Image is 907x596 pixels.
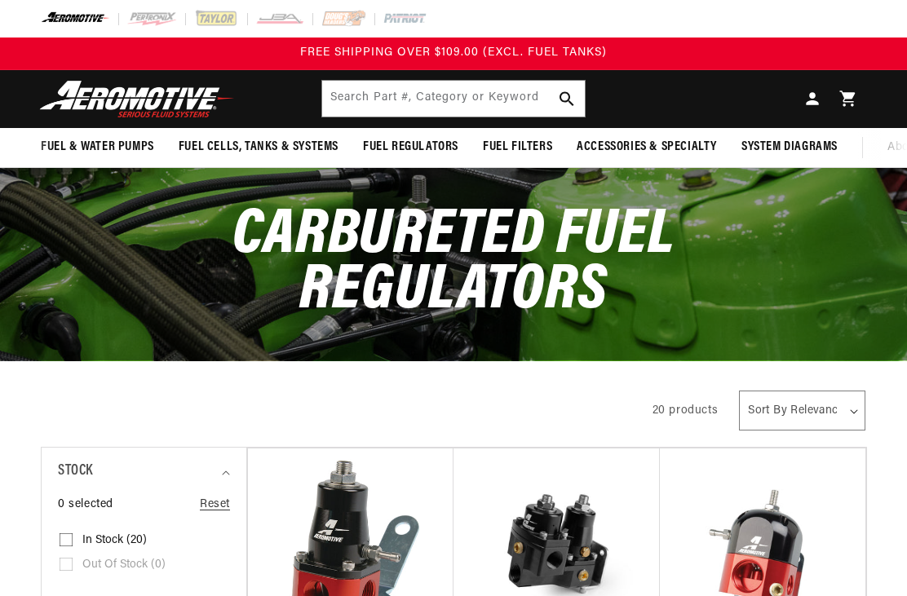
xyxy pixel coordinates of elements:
[351,128,471,166] summary: Fuel Regulators
[577,139,717,156] span: Accessories & Specialty
[564,128,729,166] summary: Accessories & Specialty
[483,139,552,156] span: Fuel Filters
[166,128,351,166] summary: Fuel Cells, Tanks & Systems
[82,533,147,548] span: In stock (20)
[41,139,154,156] span: Fuel & Water Pumps
[363,139,458,156] span: Fuel Regulators
[35,80,239,118] img: Aeromotive
[549,81,585,117] button: search button
[200,496,230,514] a: Reset
[300,46,607,59] span: FREE SHIPPING OVER $109.00 (EXCL. FUEL TANKS)
[471,128,564,166] summary: Fuel Filters
[179,139,338,156] span: Fuel Cells, Tanks & Systems
[29,128,166,166] summary: Fuel & Water Pumps
[82,558,166,572] span: Out of stock (0)
[729,128,850,166] summary: System Diagrams
[58,496,113,514] span: 0 selected
[58,460,93,483] span: Stock
[232,204,675,324] span: Carbureted Fuel Regulators
[741,139,838,156] span: System Diagrams
[653,404,719,417] span: 20 products
[58,448,230,496] summary: Stock (0 selected)
[322,81,585,117] input: Search by Part Number, Category or Keyword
